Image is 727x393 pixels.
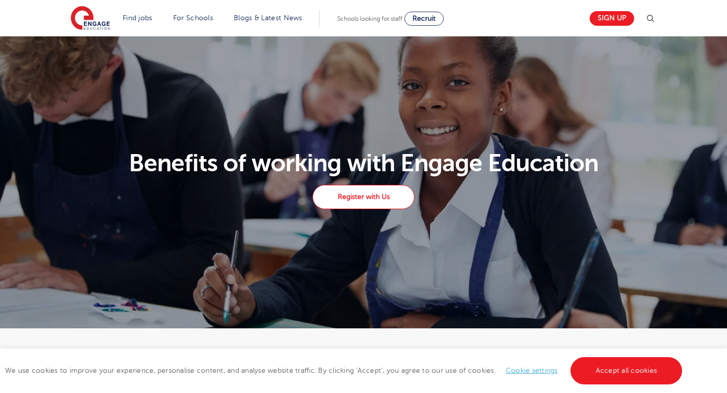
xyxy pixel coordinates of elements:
h1: Benefits of working with Engage Education [65,151,662,175]
a: Accept all cookies [570,357,683,384]
img: Engage Education [71,6,110,31]
a: Register with Us [313,185,414,209]
span: Schools looking for staff [337,15,402,22]
a: Cookie settings [506,367,558,374]
a: For Schools [173,14,213,22]
a: Find jobs [123,14,152,22]
span: Recruit [412,15,436,22]
a: Sign up [590,11,634,26]
span: We use cookies to improve your experience, personalise content, and analyse website traffic. By c... [5,367,685,374]
a: Recruit [404,12,444,26]
a: Blogs & Latest News [234,14,302,22]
